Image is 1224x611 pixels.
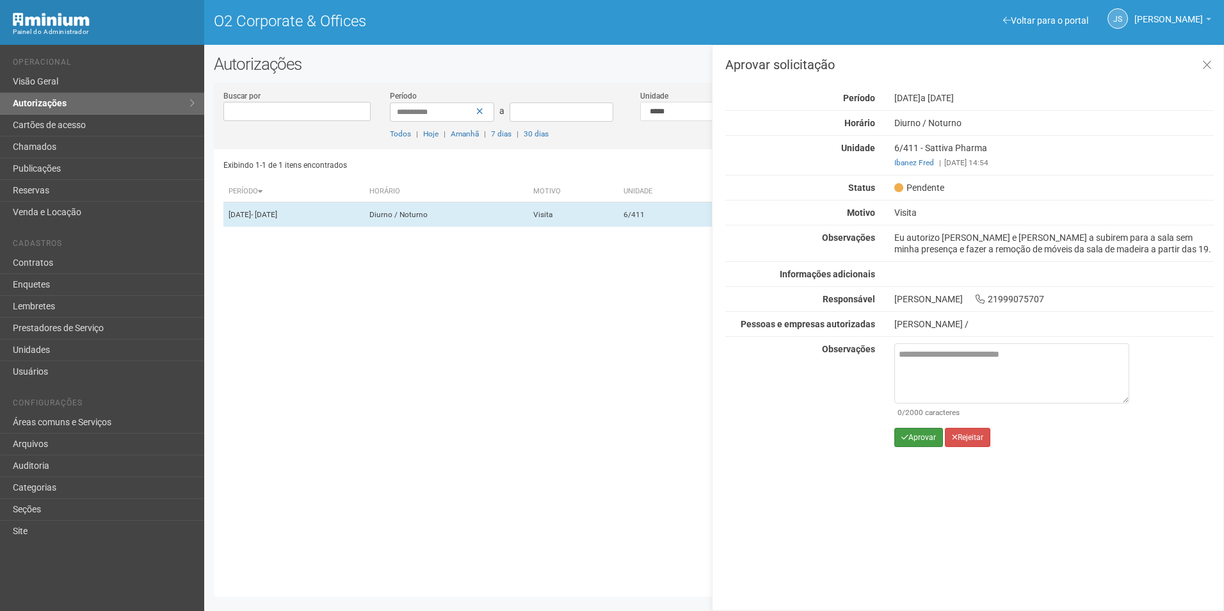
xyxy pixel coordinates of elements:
[898,407,1126,418] div: /2000 caracteres
[885,207,1223,218] div: Visita
[894,318,1214,330] div: [PERSON_NAME] /
[885,293,1223,305] div: [PERSON_NAME] 21999075707
[491,129,511,138] a: 7 dias
[524,129,549,138] a: 30 dias
[13,26,195,38] div: Painel do Administrador
[528,181,618,202] th: Motivo
[823,294,875,304] strong: Responsável
[423,129,439,138] a: Hoje
[416,129,418,138] span: |
[725,58,1214,71] h3: Aprovar solicitação
[843,93,875,103] strong: Período
[13,58,195,71] li: Operacional
[223,181,364,202] th: Período
[223,202,364,227] td: [DATE]
[517,129,519,138] span: |
[13,13,90,26] img: Minium
[1194,52,1220,79] a: Fechar
[528,202,618,227] td: Visita
[444,129,446,138] span: |
[822,232,875,243] strong: Observações
[390,129,411,138] a: Todos
[822,344,875,354] strong: Observações
[251,210,277,219] span: - [DATE]
[898,408,902,417] span: 0
[921,93,954,103] span: a [DATE]
[894,158,934,167] a: Ibanez Fred
[618,202,712,227] td: 6/411
[885,117,1223,129] div: Diurno / Noturno
[364,202,528,227] td: Diurno / Noturno
[618,181,712,202] th: Unidade
[945,428,990,447] button: Rejeitar
[223,156,710,175] div: Exibindo 1-1 de 1 itens encontrados
[214,13,705,29] h1: O2 Corporate & Offices
[894,157,1214,168] div: [DATE] 14:54
[1134,2,1203,24] span: Jeferson Souza
[640,90,668,102] label: Unidade
[741,319,875,329] strong: Pessoas e empresas autorizadas
[885,92,1223,104] div: [DATE]
[844,118,875,128] strong: Horário
[484,129,486,138] span: |
[214,54,1214,74] h2: Autorizações
[894,182,944,193] span: Pendente
[885,142,1223,168] div: 6/411 - Sattiva Pharma
[364,181,528,202] th: Horário
[1003,15,1088,26] a: Voltar para o portal
[847,208,875,218] strong: Motivo
[13,239,195,252] li: Cadastros
[841,143,875,153] strong: Unidade
[894,428,943,447] button: Aprovar
[223,90,261,102] label: Buscar por
[939,158,941,167] span: |
[848,183,875,193] strong: Status
[451,129,479,138] a: Amanhã
[390,90,417,102] label: Período
[1107,8,1128,29] a: JS
[13,398,195,412] li: Configurações
[1134,16,1211,26] a: [PERSON_NAME]
[885,232,1223,255] div: Eu autorizo [PERSON_NAME] e [PERSON_NAME] a subirem para a sala sem minha presença e fazer a remo...
[780,269,875,279] strong: Informações adicionais
[499,106,504,116] span: a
